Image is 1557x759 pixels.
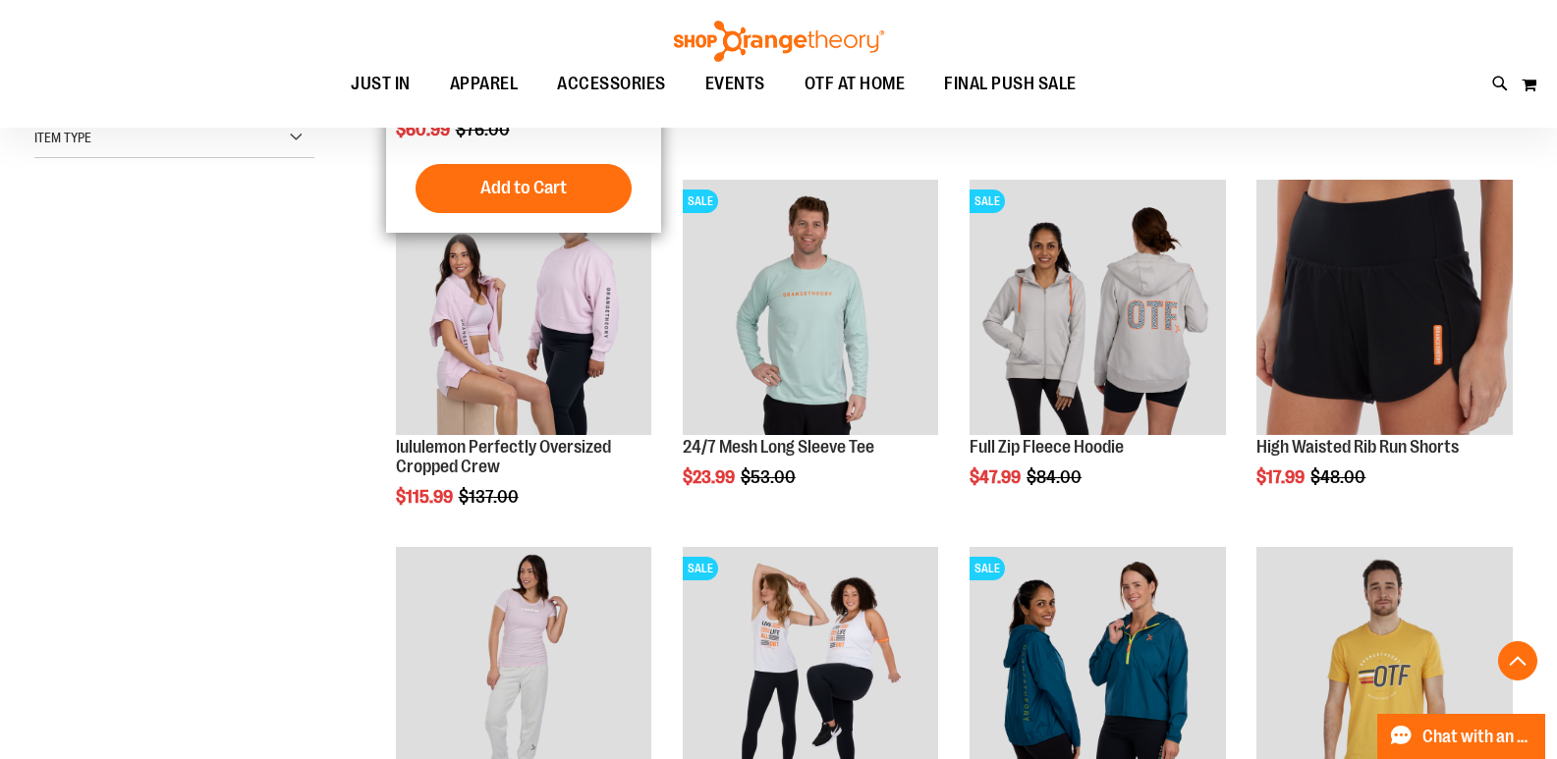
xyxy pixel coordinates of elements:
span: Chat with an Expert [1422,728,1533,746]
div: product [1247,170,1523,537]
span: $48.00 [1310,467,1368,487]
span: $76.00 [456,120,513,139]
div: product [960,170,1236,537]
span: SALE [683,557,718,580]
a: EVENTS [686,62,785,107]
a: High Waisted Rib Run Shorts [1256,437,1459,457]
div: product [673,170,949,537]
span: SALE [683,190,718,213]
a: lululemon Perfectly Oversized Cropped CrewSALE [396,180,652,439]
img: lululemon Perfectly Oversized Cropped Crew [396,180,652,436]
button: Add to Cart [416,164,632,213]
a: OTF AT HOME [785,62,925,107]
span: SALE [970,557,1005,580]
img: Main Image of 1457091 [970,180,1226,436]
span: $47.99 [970,467,1024,487]
a: High Waisted Rib Run Shorts [1256,180,1513,439]
span: $137.00 [459,487,522,507]
span: EVENTS [705,62,765,106]
span: Add to Cart [480,177,567,198]
span: FINAL PUSH SALE [944,62,1077,106]
span: $53.00 [741,467,799,487]
a: 24/7 Mesh Long Sleeve Tee [683,437,874,457]
img: Shop Orangetheory [671,21,887,62]
a: ACCESSORIES [537,62,686,107]
span: $84.00 [1027,467,1084,487]
span: $60.99 [396,120,453,139]
span: OTF AT HOME [805,62,906,106]
a: Main Image of 1457091SALE [970,180,1226,439]
a: lululemon Perfectly Oversized Cropped Crew [396,437,611,476]
a: Full Zip Fleece Hoodie [970,437,1124,457]
div: product [386,170,662,557]
span: $115.99 [396,487,456,507]
a: APPAREL [430,62,538,107]
span: SALE [970,190,1005,213]
img: High Waisted Rib Run Shorts [1256,180,1513,436]
a: Main Image of 1457095SALE [683,180,939,439]
span: $23.99 [683,467,738,487]
button: Back To Top [1498,641,1537,680]
span: $17.99 [1256,467,1307,487]
span: ACCESSORIES [557,62,666,106]
img: Main Image of 1457095 [683,180,939,436]
span: JUST IN [351,62,411,106]
span: APPAREL [450,62,519,106]
a: FINAL PUSH SALE [924,62,1096,106]
button: Chat with an Expert [1377,714,1546,759]
a: JUST IN [331,62,430,107]
span: Item Type [34,130,91,145]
